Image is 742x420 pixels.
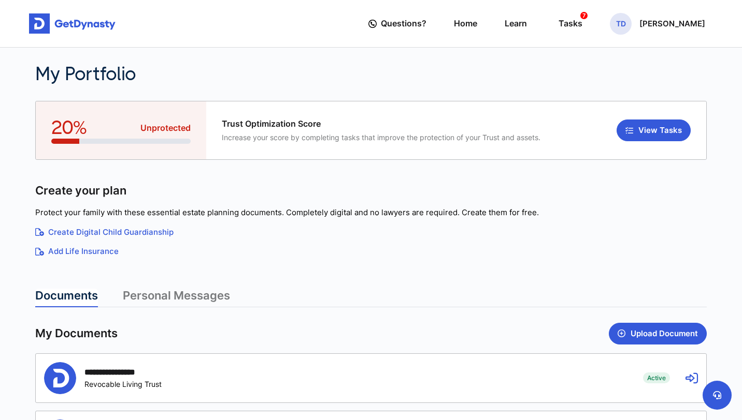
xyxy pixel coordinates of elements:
div: Revocable Living Trust [84,380,162,388]
span: Active [643,372,670,383]
a: Home [454,9,477,38]
p: [PERSON_NAME] [639,20,705,28]
span: My Documents [35,326,118,341]
a: Questions? [368,9,426,38]
a: Add Life Insurance [35,246,707,258]
button: TD[PERSON_NAME] [610,13,705,35]
span: Increase your score by completing tasks that improve the protection of your Trust and assets. [222,133,540,142]
a: Personal Messages [123,289,230,307]
span: Create your plan [35,183,126,198]
div: Tasks [559,14,582,33]
a: Create Digital Child Guardianship [35,227,707,238]
a: Learn [505,9,527,38]
a: Documents [35,289,98,307]
span: 7 [580,12,588,19]
span: TD [610,13,632,35]
span: 20% [51,117,87,139]
button: Upload Document [609,323,707,344]
button: View Tasks [617,119,691,141]
p: Protect your family with these essential estate planning documents. Completely digital and no law... [35,207,707,219]
a: Tasks7 [554,9,582,38]
img: Get started for free with Dynasty Trust Company [29,13,116,34]
img: Person [44,362,76,394]
span: Unprotected [140,122,191,134]
h2: My Portfolio [35,63,533,85]
span: Questions? [381,14,426,33]
span: Trust Optimization Score [222,119,540,129]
